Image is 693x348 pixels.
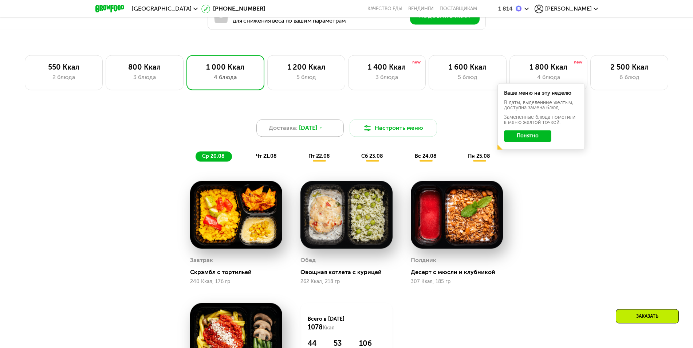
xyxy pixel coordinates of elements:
[415,153,437,159] span: вс 24.08
[32,63,95,71] div: 550 Ккал
[300,269,398,276] div: Овощная котлета с курицей
[411,269,509,276] div: Десерт с мюсли и клубникой
[350,119,437,137] button: Настроить меню
[411,255,436,266] div: Полдник
[256,153,277,159] span: чт 21.08
[356,63,418,71] div: 1 400 Ккал
[598,73,661,82] div: 6 блюд
[201,4,265,13] a: [PHONE_NUMBER]
[113,63,176,71] div: 800 Ккал
[504,91,578,96] div: Ваше меню на эту неделю
[194,73,257,82] div: 4 блюда
[359,339,385,348] div: 106
[299,124,317,132] span: [DATE]
[367,6,402,12] a: Качество еды
[269,124,298,132] span: Доставка:
[504,100,578,110] div: В даты, выделенные желтым, доступна замена блюд.
[411,279,503,285] div: 307 Ккал, 185 гр
[194,63,257,71] div: 1 000 Ккал
[408,6,434,12] a: Вендинги
[616,309,679,323] div: Заказать
[300,255,316,266] div: Обед
[113,73,176,82] div: 3 блюда
[517,73,580,82] div: 4 блюда
[132,6,192,12] span: [GEOGRAPHIC_DATA]
[334,339,350,348] div: 53
[498,6,513,12] div: 1 814
[545,6,592,12] span: [PERSON_NAME]
[308,153,330,159] span: пт 22.08
[356,73,418,82] div: 3 блюда
[361,153,383,159] span: сб 23.08
[190,279,282,285] div: 240 Ккал, 176 гр
[190,255,213,266] div: Завтрак
[32,73,95,82] div: 2 блюда
[308,339,324,348] div: 44
[202,153,225,159] span: ср 20.08
[190,269,288,276] div: Скрэмбл с тортильей
[436,63,499,71] div: 1 600 Ккал
[504,130,551,142] button: Понятно
[504,115,578,125] div: Заменённые блюда пометили в меню жёлтой точкой.
[308,323,323,331] span: 1078
[300,279,393,285] div: 262 Ккал, 218 гр
[440,6,477,12] div: поставщикам
[517,63,580,71] div: 1 800 Ккал
[323,325,335,331] span: Ккал
[308,316,385,332] div: Всего в [DATE]
[598,63,661,71] div: 2 500 Ккал
[275,63,338,71] div: 1 200 Ккал
[436,73,499,82] div: 5 блюд
[275,73,338,82] div: 5 блюд
[468,153,490,159] span: пн 25.08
